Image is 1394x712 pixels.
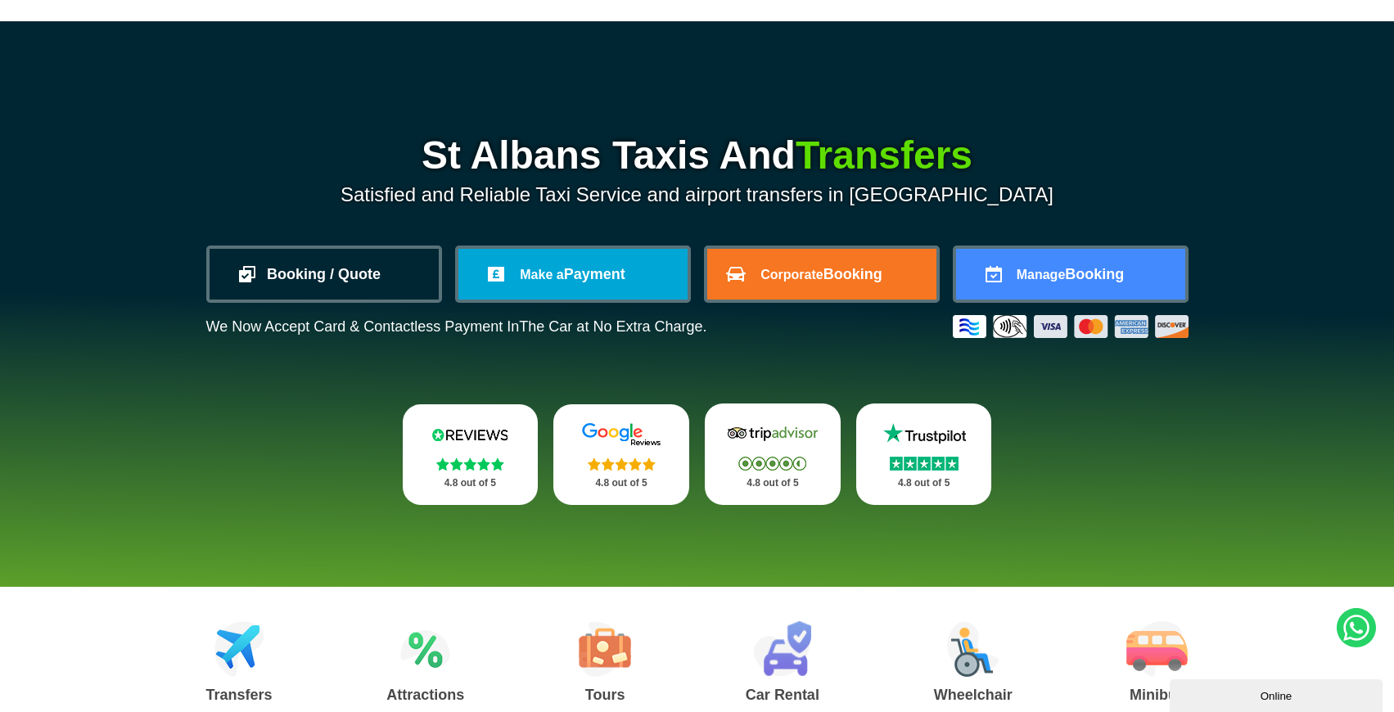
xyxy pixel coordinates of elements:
[1170,676,1386,712] iframe: chat widget
[934,687,1013,702] h3: Wheelchair
[210,249,439,300] a: Booking / Quote
[400,621,450,677] img: Attractions
[723,473,823,493] p: 4.8 out of 5
[588,457,656,471] img: Stars
[753,621,811,677] img: Car Rental
[458,249,688,300] a: Make aPayment
[436,457,504,471] img: Stars
[206,318,707,336] p: We Now Accept Card & Contactless Payment In
[1126,687,1188,702] h3: Minibus
[953,315,1189,338] img: Credit And Debit Cards
[956,249,1185,300] a: ManageBooking
[746,687,819,702] h3: Car Rental
[707,249,936,300] a: CorporateBooking
[947,621,999,677] img: Wheelchair
[760,268,823,282] span: Corporate
[386,687,464,702] h3: Attractions
[519,318,706,335] span: The Car at No Extra Charge.
[553,404,689,505] a: Google Stars 4.8 out of 5
[520,268,563,282] span: Make a
[206,687,273,702] h3: Transfers
[403,404,539,505] a: Reviews.io Stars 4.8 out of 5
[1126,621,1188,677] img: Minibus
[738,457,806,471] img: Stars
[874,473,974,493] p: 4.8 out of 5
[214,621,264,677] img: Airport Transfers
[421,422,519,447] img: Reviews.io
[206,136,1189,175] h1: St Albans Taxis And
[890,457,959,471] img: Stars
[421,473,521,493] p: 4.8 out of 5
[579,621,631,677] img: Tours
[724,421,822,446] img: Tripadvisor
[875,421,973,446] img: Trustpilot
[796,133,972,177] span: Transfers
[856,403,992,505] a: Trustpilot Stars 4.8 out of 5
[1017,268,1066,282] span: Manage
[579,687,631,702] h3: Tours
[572,422,670,447] img: Google
[571,473,671,493] p: 4.8 out of 5
[705,403,841,505] a: Tripadvisor Stars 4.8 out of 5
[206,183,1189,206] p: Satisfied and Reliable Taxi Service and airport transfers in [GEOGRAPHIC_DATA]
